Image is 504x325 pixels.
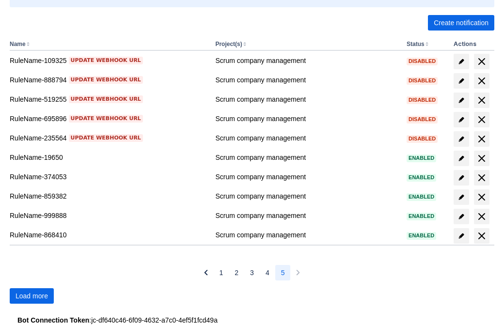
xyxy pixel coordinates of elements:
[407,136,438,141] span: Disabled
[457,174,465,182] span: edit
[407,117,438,122] span: Disabled
[407,194,436,200] span: Enabled
[290,265,306,280] button: Next
[260,265,275,280] button: Page 4
[10,133,207,143] div: RuleName-235564
[17,315,487,325] div: : jc-df640c46-6f09-4632-a7c0-4ef5f1fcd49a
[71,115,141,123] span: Update webhook URL
[457,155,465,162] span: edit
[10,41,26,47] button: Name
[407,59,438,64] span: Disabled
[215,133,399,143] div: Scrum company management
[198,265,306,280] nav: Pagination
[407,78,438,83] span: Disabled
[457,96,465,104] span: edit
[215,191,399,201] div: Scrum company management
[215,211,399,220] div: Scrum company management
[215,153,399,162] div: Scrum company management
[10,94,207,104] div: RuleName-519255
[250,265,254,280] span: 3
[476,56,488,67] span: delete
[407,41,425,47] button: Status
[407,233,436,238] span: Enabled
[235,265,238,280] span: 2
[476,94,488,106] span: delete
[215,75,399,85] div: Scrum company management
[198,265,214,280] button: Previous
[10,172,207,182] div: RuleName-374053
[428,15,494,31] button: Create notification
[17,316,89,324] strong: Bot Connection Token
[407,175,436,180] span: Enabled
[215,114,399,124] div: Scrum company management
[407,214,436,219] span: Enabled
[215,56,399,65] div: Scrum company management
[476,230,488,242] span: delete
[476,191,488,203] span: delete
[407,155,436,161] span: Enabled
[71,57,141,64] span: Update webhook URL
[71,134,141,142] span: Update webhook URL
[10,75,207,85] div: RuleName-888794
[457,77,465,85] span: edit
[215,41,242,47] button: Project(s)
[16,288,48,304] span: Load more
[10,191,207,201] div: RuleName-859382
[71,76,141,84] span: Update webhook URL
[476,153,488,164] span: delete
[10,288,54,304] button: Load more
[407,97,438,103] span: Disabled
[457,135,465,143] span: edit
[476,114,488,125] span: delete
[457,213,465,220] span: edit
[457,116,465,124] span: edit
[244,265,260,280] button: Page 3
[450,38,494,51] th: Actions
[215,172,399,182] div: Scrum company management
[215,94,399,104] div: Scrum company management
[457,193,465,201] span: edit
[476,211,488,222] span: delete
[71,95,141,103] span: Update webhook URL
[215,230,399,240] div: Scrum company management
[10,230,207,240] div: RuleName-868410
[214,265,229,280] button: Page 1
[476,172,488,184] span: delete
[220,265,223,280] span: 1
[275,265,291,280] button: Page 5
[266,265,269,280] span: 4
[10,211,207,220] div: RuleName-999888
[229,265,244,280] button: Page 2
[457,232,465,240] span: edit
[281,265,285,280] span: 5
[10,56,207,65] div: RuleName-109325
[10,114,207,124] div: RuleName-695896
[457,58,465,65] span: edit
[434,15,488,31] span: Create notification
[10,153,207,162] div: RuleName-19650
[476,133,488,145] span: delete
[476,75,488,87] span: delete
